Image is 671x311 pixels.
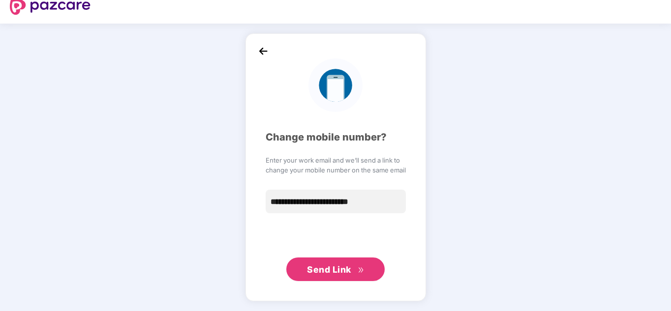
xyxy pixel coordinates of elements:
[307,264,351,275] span: Send Link
[308,58,362,112] img: logo
[358,267,364,273] span: double-right
[256,44,271,58] img: back_icon
[266,155,406,165] span: Enter your work email and we’ll send a link to
[286,257,385,281] button: Send Linkdouble-right
[266,130,406,145] div: Change mobile number?
[266,165,406,175] span: change your mobile number on the same email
